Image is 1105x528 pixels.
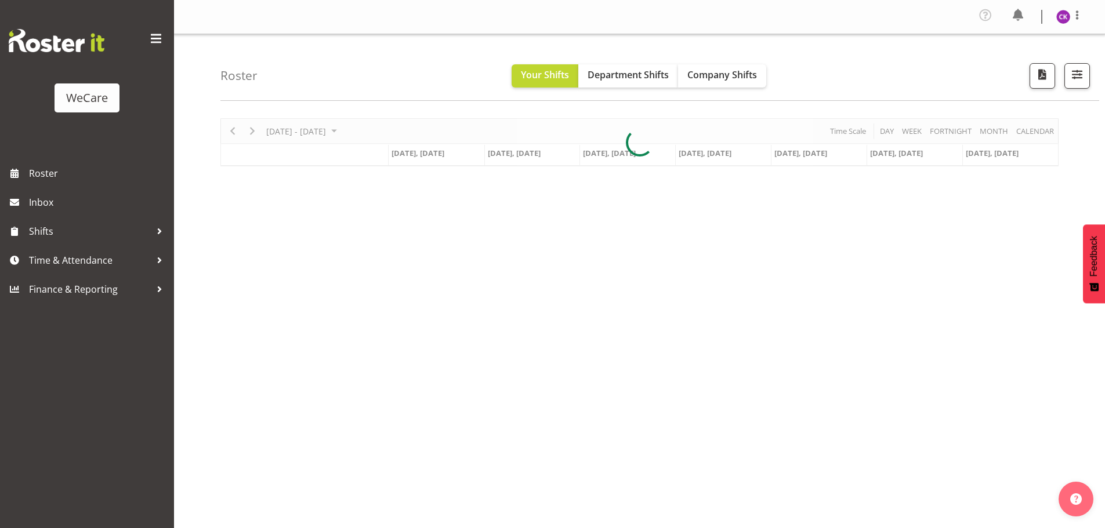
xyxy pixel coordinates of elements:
[1056,10,1070,24] img: chloe-kim10479.jpg
[29,252,151,269] span: Time & Attendance
[29,223,151,240] span: Shifts
[578,64,678,88] button: Department Shifts
[687,68,757,81] span: Company Shifts
[29,281,151,298] span: Finance & Reporting
[512,64,578,88] button: Your Shifts
[29,194,168,211] span: Inbox
[1064,63,1090,89] button: Filter Shifts
[588,68,669,81] span: Department Shifts
[1030,63,1055,89] button: Download a PDF of the roster according to the set date range.
[66,89,108,107] div: WeCare
[1089,236,1099,276] span: Feedback
[521,68,569,81] span: Your Shifts
[1083,224,1105,303] button: Feedback - Show survey
[220,69,258,82] h4: Roster
[678,64,766,88] button: Company Shifts
[9,29,104,52] img: Rosterit website logo
[1070,493,1082,505] img: help-xxl-2.png
[29,165,168,182] span: Roster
